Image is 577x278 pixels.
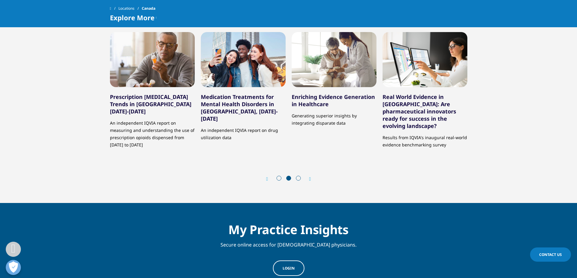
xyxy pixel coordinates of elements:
[201,122,286,141] p: An independent IQVIA report on drug utilization data
[172,237,406,248] div: Secure online access for [DEMOGRAPHIC_DATA] physicians.
[172,218,406,237] div: My Practice Insights
[383,93,456,129] a: Real World Evidence in [GEOGRAPHIC_DATA]: Are pharmaceutical innovators ready for success in the ...
[383,129,467,149] p: Results from IQVIA's inaugural real-world evidence benchmarking survey
[110,14,154,21] span: Explore More
[201,32,286,149] div: 6 / 12
[292,108,376,127] p: Generating superior insights by integrating disparate data
[539,252,562,257] span: Contact Us
[303,176,311,182] div: Next slide
[110,32,195,149] div: 5 / 12
[273,260,304,276] a: Login
[383,32,467,149] div: 8 / 12
[6,260,21,275] button: Open Preferences
[118,3,142,14] a: Locations
[292,32,376,149] div: 7 / 12
[292,93,375,108] a: Enriching Evidence Generation in Healthcare
[201,93,278,122] a: Medication Treatments for Mental Health Disorders in [GEOGRAPHIC_DATA], [DATE]-[DATE]
[283,266,295,271] span: Login
[530,247,571,262] a: Contact Us
[266,176,274,182] div: Previous slide
[110,93,191,115] a: Prescription [MEDICAL_DATA] Trends in [GEOGRAPHIC_DATA] [DATE]-[DATE]
[142,3,155,14] span: Canada
[110,115,195,149] p: An independent IQVIA report on measuring and understanding the use of prescription opioids dispen...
